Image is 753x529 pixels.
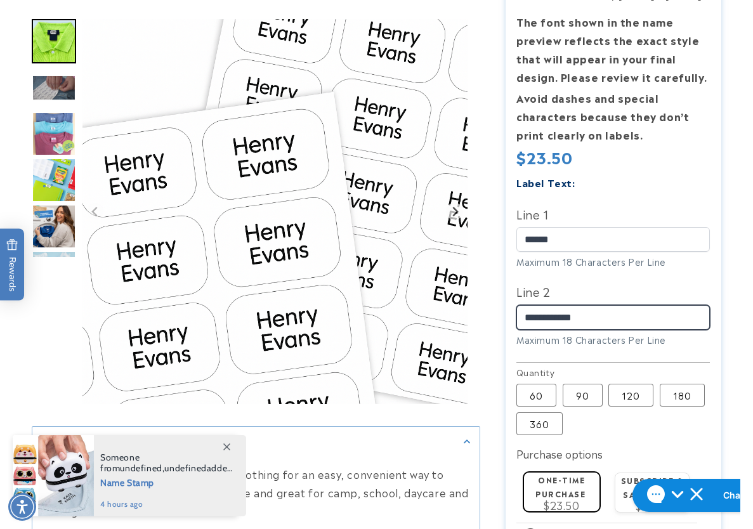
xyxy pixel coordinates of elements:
img: Stick N' Wear® Labels - Label Land [32,251,76,295]
div: Go to slide 2 [32,19,76,63]
div: Maximum 18 Characters Per Line [516,333,710,346]
legend: Quantity [516,366,556,379]
label: 180 [660,384,705,407]
label: 120 [608,384,653,407]
img: null [82,19,468,404]
label: Subscribe & save [621,474,684,499]
label: 60 [516,384,556,407]
button: Next slide [446,203,463,220]
img: Stick N' Wear® Labels - Label Land [32,158,76,202]
span: Name Stamp [100,474,233,490]
label: 90 [563,384,603,407]
div: Go to slide 5 [32,158,76,202]
div: Go to slide 7 [32,251,76,295]
summary: Description [32,427,480,455]
label: Label Text: [516,175,575,190]
iframe: Gorgias live chat messenger [626,474,740,516]
strong: The font shown in the name preview reflects the exact style that will appear in your final design... [516,14,707,84]
img: Stick N' Wear® Labels - Label Land [32,112,76,156]
div: Maximum 18 Characters Per Line [516,255,710,268]
label: Line 1 [516,204,710,224]
span: $23.50 [516,145,573,168]
img: Stick N' Wear® Labels - Label Land [32,204,76,249]
h1: Chat with us [97,15,151,27]
div: Go to slide 6 [32,204,76,249]
button: Previous slide [87,203,104,220]
span: 4 hours ago [100,499,233,510]
span: undefined [164,462,206,474]
strong: Avoid dashes and special characters because they don’t print clearly on labels. [516,90,689,142]
label: Purchase options [516,446,603,461]
img: null [32,74,76,100]
div: Go to slide 4 [32,112,76,156]
div: Go to slide 3 [32,65,76,110]
img: Stick N' Wear® Labels - Label Land [32,19,76,63]
button: Open gorgias live chat [6,4,154,37]
div: Accessibility Menu [8,493,36,521]
span: Someone from , added this product to their cart. [100,452,233,474]
span: $23.50 [544,497,580,513]
h2: Description [39,433,100,446]
p: These labels stick to the of clothing for an easy, convenient way to label. No ironing or sewing!... [39,465,473,519]
label: Line 2 [516,281,710,301]
span: undefined [120,462,162,474]
label: 360 [516,412,563,435]
label: One-time purchase [535,474,586,499]
span: Rewards [6,239,18,292]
